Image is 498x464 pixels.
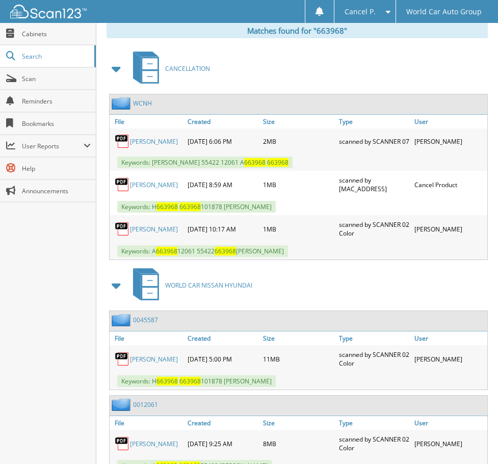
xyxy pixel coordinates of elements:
[345,9,376,15] span: Cancel P.
[185,131,260,151] div: [DATE] 6:06 PM
[22,52,89,61] span: Search
[133,400,158,409] a: 0012061
[260,348,336,370] div: 11MB
[336,416,412,430] a: Type
[336,348,412,370] div: scanned by SCANNER 02 Color
[185,218,260,240] div: [DATE] 10:17 AM
[185,416,260,430] a: Created
[22,142,84,150] span: User Reports
[336,432,412,455] div: scanned by SCANNER 02 Color
[260,218,336,240] div: 1MB
[412,348,487,370] div: [PERSON_NAME]
[165,281,252,290] span: WORLD CAR NISSAN HYUNDAI
[117,201,276,213] span: Keywords: H 101878 [PERSON_NAME]
[22,30,91,38] span: Cabinets
[412,416,487,430] a: User
[130,355,178,364] a: [PERSON_NAME]
[185,173,260,196] div: [DATE] 8:59 AM
[185,348,260,370] div: [DATE] 5:00 PM
[267,158,289,167] span: 663968
[107,23,488,38] div: Matches found for "663968"
[127,265,252,305] a: WORLD CAR NISSAN HYUNDAI
[179,377,201,385] span: 663968
[336,131,412,151] div: scanned by SCANNER 07
[10,5,87,18] img: scan123-logo-white.svg
[260,131,336,151] div: 2MB
[336,115,412,128] a: Type
[127,48,210,89] a: CANCELLATION
[215,247,236,255] span: 663968
[185,432,260,455] div: [DATE] 9:25 AM
[156,377,178,385] span: 663968
[112,97,133,110] img: folder2.png
[117,245,288,257] span: Keywords: A 12061 55422 [PERSON_NAME]
[412,173,487,196] div: Cancel Product
[185,115,260,128] a: Created
[179,202,201,211] span: 663968
[22,74,91,83] span: Scan
[133,99,152,108] a: WCNH
[412,218,487,240] div: [PERSON_NAME]
[244,158,266,167] span: 663968
[130,440,178,448] a: [PERSON_NAME]
[133,316,158,324] a: 0045587
[185,331,260,345] a: Created
[130,225,178,234] a: [PERSON_NAME]
[447,415,498,464] iframe: Chat Widget
[110,331,185,345] a: File
[22,119,91,128] span: Bookmarks
[22,164,91,173] span: Help
[110,416,185,430] a: File
[156,202,178,211] span: 663968
[112,398,133,411] img: folder2.png
[115,177,130,192] img: PDF.png
[115,134,130,149] img: PDF.png
[260,173,336,196] div: 1MB
[115,221,130,237] img: PDF.png
[260,331,336,345] a: Size
[406,9,482,15] span: World Car Auto Group
[112,314,133,326] img: folder2.png
[130,181,178,189] a: [PERSON_NAME]
[336,218,412,240] div: scanned by SCANNER 02 Color
[412,331,487,345] a: User
[260,115,336,128] a: Size
[336,331,412,345] a: Type
[412,432,487,455] div: [PERSON_NAME]
[260,432,336,455] div: 8MB
[412,115,487,128] a: User
[117,375,276,387] span: Keywords: H 101878 [PERSON_NAME]
[22,97,91,106] span: Reminders
[22,187,91,195] span: Announcements
[115,351,130,367] img: PDF.png
[165,64,210,73] span: CANCELLATION
[117,157,293,168] span: Keywords: [PERSON_NAME] 55422 12061 A
[110,115,185,128] a: File
[336,173,412,196] div: scanned by [MAC_ADDRESS]
[156,247,177,255] span: 663968
[260,416,336,430] a: Size
[115,436,130,451] img: PDF.png
[412,131,487,151] div: [PERSON_NAME]
[130,137,178,146] a: [PERSON_NAME]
